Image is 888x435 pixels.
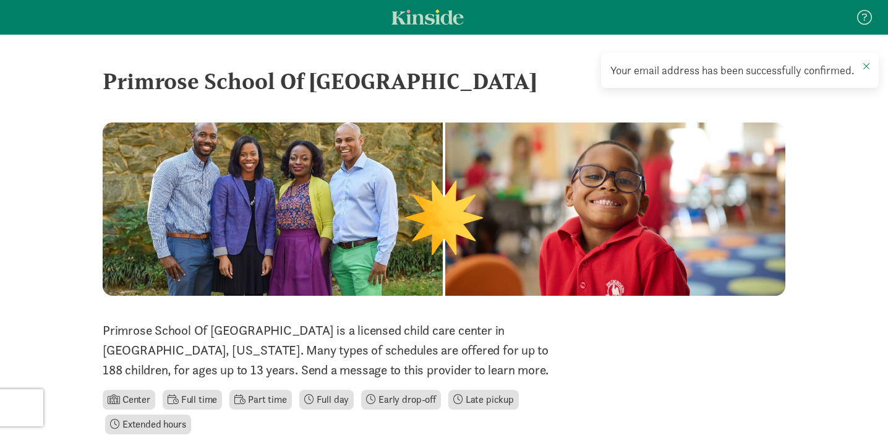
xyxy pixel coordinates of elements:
[105,415,191,434] li: Extended hours
[103,390,155,410] li: Center
[448,390,519,410] li: Late pickup
[229,390,291,410] li: Part time
[361,390,441,410] li: Early drop-off
[391,9,464,25] a: Kinside
[103,64,785,98] div: Primrose School Of [GEOGRAPHIC_DATA]
[610,62,869,79] div: Your email address has been successfully confirmed.
[299,390,354,410] li: Full day
[103,321,568,380] p: Primrose School Of [GEOGRAPHIC_DATA] is a licensed child care center in [GEOGRAPHIC_DATA], [US_ST...
[163,390,222,410] li: Full time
